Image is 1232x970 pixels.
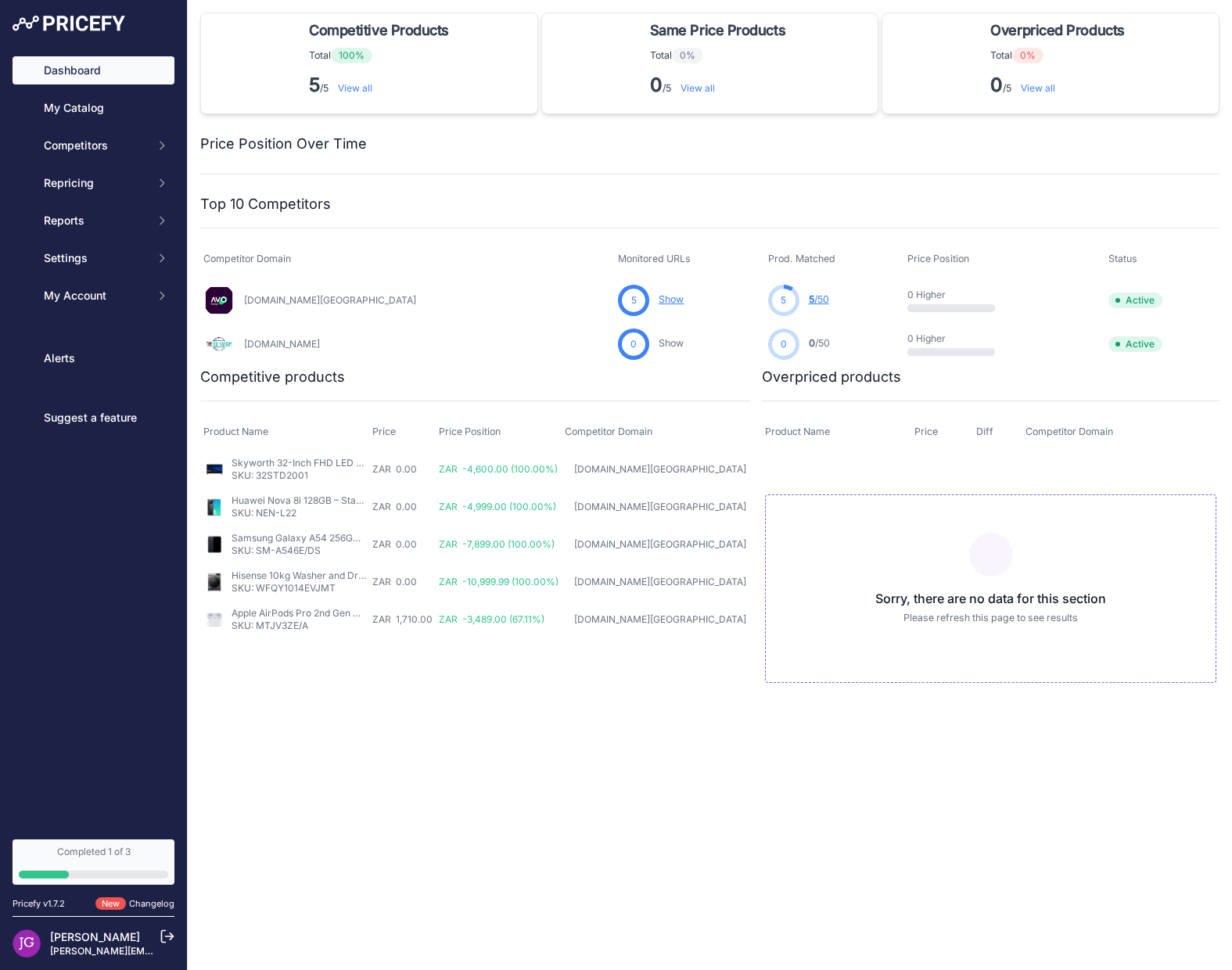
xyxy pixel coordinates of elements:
a: Alerts [13,344,174,372]
button: Competitors [13,131,174,160]
span: Active [1108,293,1162,308]
p: /5 [650,73,792,98]
h2: Top 10 Competitors [200,193,331,215]
span: Price [372,426,396,437]
span: 0% [672,48,703,63]
button: Repricing [13,169,174,197]
a: [DOMAIN_NAME][GEOGRAPHIC_DATA] [574,613,746,625]
h2: Competitive products [200,366,345,388]
h2: Price Position Over Time [200,133,367,155]
strong: 0 [990,74,1003,96]
p: Total [650,48,792,63]
p: Total [309,48,455,63]
span: Reports [44,213,146,228]
h2: Overpriced products [762,366,901,388]
a: Completed 1 of 3 [13,839,174,885]
span: Competitors [44,138,146,153]
span: My Account [44,288,146,304]
span: ZAR 1,710.00 [372,613,433,625]
span: 5 [781,293,786,307]
span: Status [1108,253,1137,264]
span: Same Price Products [650,20,785,41]
span: Price Position [439,426,501,437]
span: Settings [44,250,146,266]
span: ZAR -7,899.00 (100.00%) [439,538,555,550]
a: Dashboard [13,56,174,84]
span: ZAR 0.00 [372,576,417,587]
span: Monitored URLs [618,253,691,264]
a: View all [338,82,372,94]
p: SKU: MTJV3ZE/A [232,620,366,632]
a: [PERSON_NAME][EMAIL_ADDRESS][DOMAIN_NAME] [50,945,291,957]
a: [DOMAIN_NAME][GEOGRAPHIC_DATA] [574,463,746,475]
a: 0/50 [809,337,830,349]
a: [PERSON_NAME] [50,930,140,943]
span: Price [914,426,938,437]
a: [DOMAIN_NAME] [244,338,320,350]
a: Huawei Nova 8i 128GB – Starry Black - Grade C [232,494,443,506]
p: 0 Higher [907,332,1008,345]
a: Show [659,337,684,349]
strong: 0 [650,74,663,96]
a: My Catalog [13,94,174,122]
a: [DOMAIN_NAME][GEOGRAPHIC_DATA] [574,538,746,550]
span: Product Name [765,426,830,437]
div: Completed 1 of 3 [19,846,168,858]
p: SKU: SM-A546E/DS [232,544,366,557]
span: Diff [976,426,993,437]
a: View all [1021,82,1055,94]
span: 0 [630,337,637,351]
span: ZAR -3,489.00 (67.11%) [439,613,544,625]
span: ZAR -4,999.00 (100.00%) [439,501,556,512]
span: Competitor Domain [1025,426,1113,437]
span: Competitor Domain [203,253,291,264]
a: Changelog [129,898,174,909]
nav: Sidebar [13,56,174,821]
span: Overpriced Products [990,20,1124,41]
span: Prod. Matched [768,253,835,264]
span: ZAR 0.00 [372,501,417,512]
a: Samsung Galaxy A54 256GB – Black - Grade C [232,532,440,544]
span: 5 [809,293,814,305]
p: 0 Higher [907,289,1008,301]
span: 0 [781,337,787,351]
p: /5 [990,73,1130,98]
span: ZAR 0.00 [372,538,417,550]
a: Hisense 10kg Washer and Dryer - Grade C [232,569,419,581]
span: Competitive Products [309,20,449,41]
div: Pricefy v1.7.2 [13,897,65,911]
img: Pricefy Logo [13,16,125,31]
span: 0 [809,337,815,349]
span: ZAR -10,999.99 (100.00%) [439,576,559,587]
span: Product Name [203,426,268,437]
strong: 5 [309,74,320,96]
span: Price Position [907,253,969,264]
span: Repricing [44,175,146,191]
span: 5 [631,293,637,307]
a: Skyworth 32-Inch FHD LED TV - Grade B [232,457,414,469]
a: [DOMAIN_NAME][GEOGRAPHIC_DATA] [574,576,746,587]
button: Settings [13,244,174,272]
p: SKU: 32STD2001 [232,469,366,482]
p: SKU: NEN-L22 [232,507,366,519]
button: Reports [13,207,174,235]
p: Total [990,48,1130,63]
span: Competitor Domain [565,426,652,437]
span: New [95,897,126,911]
a: Apple AirPods Pro 2nd Gen with MagSafe Charging Case - Grade C [232,607,528,619]
a: [DOMAIN_NAME][GEOGRAPHIC_DATA] [574,501,746,512]
p: /5 [309,73,455,98]
span: ZAR 0.00 [372,463,417,475]
button: My Account [13,282,174,310]
span: 100% [331,48,372,63]
a: Show [659,293,684,305]
p: Please refresh this page to see results [778,611,1203,626]
a: [DOMAIN_NAME][GEOGRAPHIC_DATA] [244,294,416,306]
span: 0% [1012,48,1043,63]
span: ZAR -4,600.00 (100.00%) [439,463,558,475]
h3: Sorry, there are no data for this section [778,589,1203,608]
a: View all [681,82,715,94]
a: 5/50 [809,293,829,305]
a: Suggest a feature [13,404,174,432]
span: Active [1108,336,1162,352]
